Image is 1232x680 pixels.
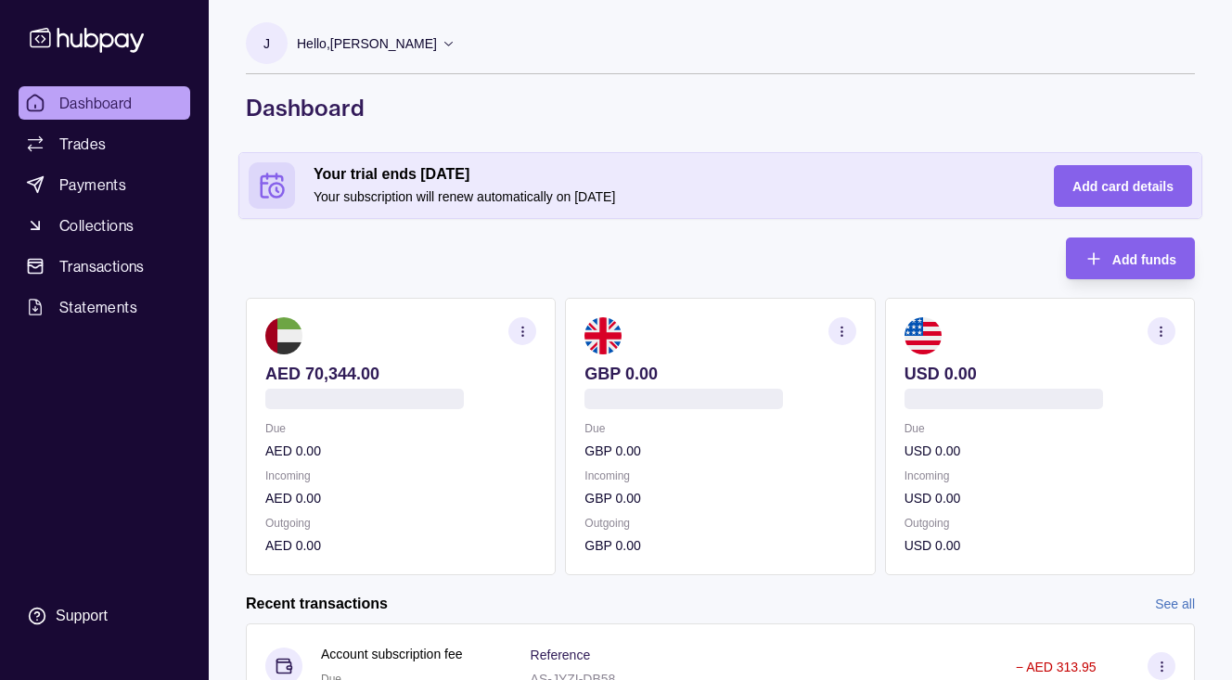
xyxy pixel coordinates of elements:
[905,317,942,354] img: us
[1054,165,1192,207] button: Add card details
[905,418,1175,439] p: Due
[19,597,190,635] a: Support
[531,648,591,662] p: Reference
[297,33,437,54] p: Hello, [PERSON_NAME]
[59,255,145,277] span: Transactions
[584,418,855,439] p: Due
[246,594,388,614] h2: Recent transactions
[19,250,190,283] a: Transactions
[19,209,190,242] a: Collections
[263,33,270,54] p: J
[584,488,855,508] p: GBP 0.00
[246,93,1195,122] h1: Dashboard
[905,488,1175,508] p: USD 0.00
[905,364,1175,384] p: USD 0.00
[265,466,536,486] p: Incoming
[265,418,536,439] p: Due
[265,535,536,556] p: AED 0.00
[1066,237,1195,279] button: Add funds
[905,513,1175,533] p: Outgoing
[56,606,108,626] div: Support
[19,127,190,160] a: Trades
[1072,179,1174,194] span: Add card details
[314,164,1017,185] h2: Your trial ends [DATE]
[265,488,536,508] p: AED 0.00
[1112,252,1176,267] span: Add funds
[59,173,126,196] span: Payments
[905,466,1175,486] p: Incoming
[1016,660,1097,674] p: − AED 313.95
[584,317,622,354] img: gb
[584,513,855,533] p: Outgoing
[584,535,855,556] p: GBP 0.00
[584,364,855,384] p: GBP 0.00
[584,441,855,461] p: GBP 0.00
[19,290,190,324] a: Statements
[321,644,463,664] p: Account subscription fee
[1155,594,1195,614] a: See all
[59,92,133,114] span: Dashboard
[265,317,302,354] img: ae
[59,214,134,237] span: Collections
[59,296,137,318] span: Statements
[19,168,190,201] a: Payments
[265,364,536,384] p: AED 70,344.00
[905,535,1175,556] p: USD 0.00
[905,441,1175,461] p: USD 0.00
[19,86,190,120] a: Dashboard
[584,466,855,486] p: Incoming
[265,441,536,461] p: AED 0.00
[314,186,1017,207] p: Your subscription will renew automatically on [DATE]
[59,133,106,155] span: Trades
[265,513,536,533] p: Outgoing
